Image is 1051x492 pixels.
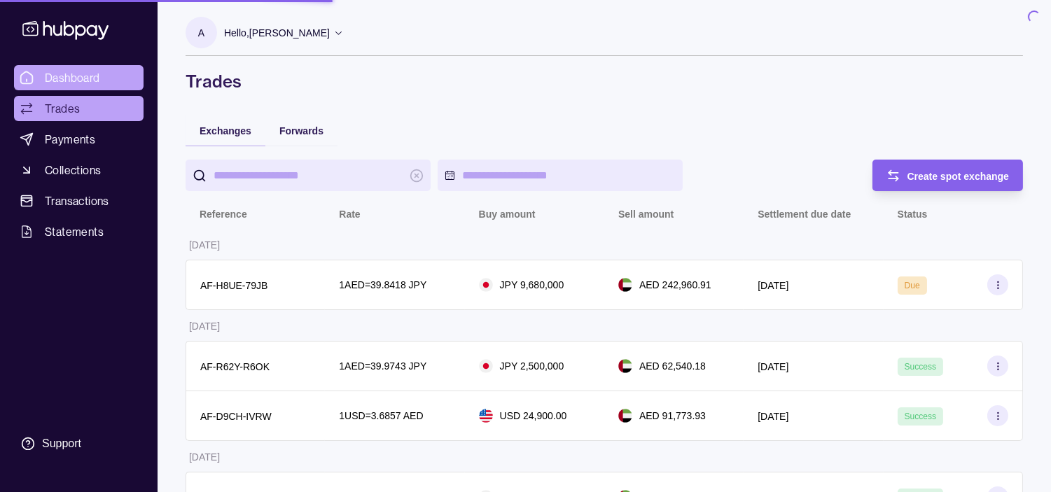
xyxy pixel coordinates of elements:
[189,239,220,251] p: [DATE]
[198,25,204,41] p: A
[14,429,144,458] a: Support
[758,280,788,291] p: [DATE]
[479,359,493,373] img: jp
[479,209,536,220] p: Buy amount
[639,408,706,423] p: AED 91,773.93
[907,171,1010,182] span: Create spot exchange
[905,412,936,421] span: Success
[339,408,423,423] p: 1 USD = 3.6857 AED
[279,125,323,136] span: Forwards
[200,125,251,136] span: Exchanges
[639,277,711,293] p: AED 242,960.91
[14,157,144,183] a: Collections
[45,223,104,240] span: Statements
[758,209,851,220] p: Settlement due date
[618,409,632,423] img: ae
[339,358,426,374] p: 1 AED = 39.9743 JPY
[14,65,144,90] a: Dashboard
[14,188,144,213] a: Transactions
[45,162,101,178] span: Collections
[45,192,109,209] span: Transactions
[898,209,928,220] p: Status
[42,436,81,451] div: Support
[618,278,632,292] img: ae
[224,25,330,41] p: Hello, [PERSON_NAME]
[14,219,144,244] a: Statements
[189,321,220,332] p: [DATE]
[339,277,426,293] p: 1 AED = 39.8418 JPY
[200,280,267,291] p: AF-H8UE-79JB
[872,160,1024,191] button: Create spot exchange
[189,451,220,463] p: [DATE]
[758,411,788,422] p: [DATE]
[14,127,144,152] a: Payments
[200,411,272,422] p: AF-D9CH-IVRW
[479,409,493,423] img: us
[45,131,95,148] span: Payments
[14,96,144,121] a: Trades
[758,361,788,372] p: [DATE]
[639,358,706,374] p: AED 62,540.18
[214,160,403,191] input: search
[45,100,80,117] span: Trades
[905,281,920,290] span: Due
[45,69,100,86] span: Dashboard
[186,70,1023,92] h1: Trades
[200,361,270,372] p: AF-R62Y-R6OK
[500,408,567,423] p: USD 24,900.00
[500,358,564,374] p: JPY 2,500,000
[905,362,936,372] span: Success
[200,209,247,220] p: Reference
[618,209,674,220] p: Sell amount
[500,277,564,293] p: JPY 9,680,000
[479,278,493,292] img: jp
[618,359,632,373] img: ae
[339,209,360,220] p: Rate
